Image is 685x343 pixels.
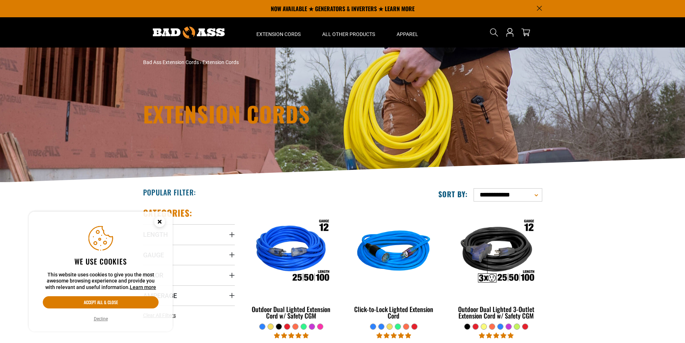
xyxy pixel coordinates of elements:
div: Outdoor Dual Lighted Extension Cord w/ Safety CGM [246,306,337,319]
div: Outdoor Dual Lighted 3-Outlet Extension Cord w/ Safety CGM [450,306,542,319]
summary: Apparel [386,17,429,48]
span: 4.87 stars [376,332,411,339]
summary: Extension Cords [246,17,311,48]
summary: All Other Products [311,17,386,48]
span: 4.80 stars [479,332,513,339]
span: Extension Cords [256,31,301,37]
nav: breadcrumbs [143,59,406,66]
a: Learn more [130,284,156,290]
a: Outdoor Dual Lighted 3-Outlet Extension Cord w/ Safety CGM Outdoor Dual Lighted 3-Outlet Extensio... [450,207,542,323]
summary: Length [143,224,235,244]
aside: Cookie Consent [29,212,173,332]
span: › [200,59,201,65]
img: Bad Ass Extension Cords [153,27,225,39]
h2: Categories: [143,207,193,218]
img: Outdoor Dual Lighted 3-Outlet Extension Cord w/ Safety CGM [451,211,542,294]
p: This website uses cookies to give you the most awesome browsing experience and provide you with r... [43,272,159,291]
button: Decline [92,315,110,322]
summary: Amperage [143,285,235,306]
span: 4.83 stars [274,332,309,339]
summary: Color [143,265,235,285]
h2: Popular Filter: [143,188,196,197]
summary: Search [488,27,500,38]
span: Apparel [397,31,418,37]
h1: Extension Cords [143,103,406,125]
span: Extension Cords [202,59,239,65]
label: Sort by: [438,189,468,199]
div: Click-to-Lock Lighted Extension Cord [348,306,439,319]
h2: We use cookies [43,257,159,266]
img: Outdoor Dual Lighted Extension Cord w/ Safety CGM [246,211,337,294]
a: Bad Ass Extension Cords [143,59,199,65]
a: blue Click-to-Lock Lighted Extension Cord [348,207,439,323]
img: blue [348,211,439,294]
a: Outdoor Dual Lighted Extension Cord w/ Safety CGM Outdoor Dual Lighted Extension Cord w/ Safety CGM [246,207,337,323]
span: All Other Products [322,31,375,37]
summary: Gauge [143,245,235,265]
button: Accept all & close [43,296,159,308]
